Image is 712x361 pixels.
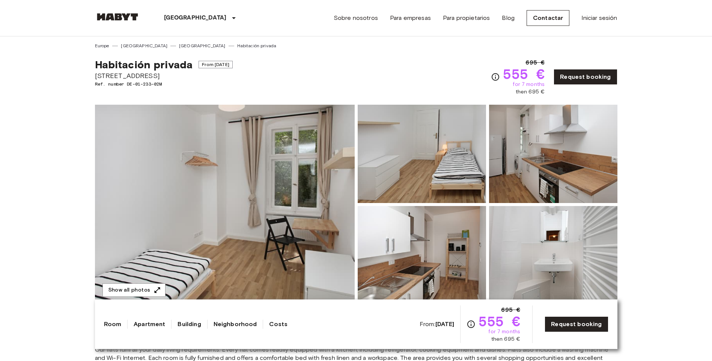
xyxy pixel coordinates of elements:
[443,14,490,23] a: Para propietarios
[237,42,277,49] a: Habitación privada
[554,69,617,85] a: Request booking
[467,320,476,329] svg: Check cost overview for full price breakdown. Please note that discounts apply to new joiners onl...
[95,105,355,304] img: Marketing picture of unit DE-01-233-02M
[581,14,617,23] a: Iniciar sesión
[525,58,545,67] span: 695 €
[95,71,233,81] span: [STREET_ADDRESS]
[214,320,257,329] a: Neighborhood
[95,58,193,71] span: Habitación privada
[95,42,110,49] a: Europe
[502,14,515,23] a: Blog
[134,320,165,329] a: Apartment
[513,81,545,88] span: for 7 months
[121,42,167,49] a: [GEOGRAPHIC_DATA]
[545,316,608,332] a: Request booking
[334,14,378,23] a: Sobre nosotros
[102,283,166,297] button: Show all photos
[516,88,545,96] span: then 695 €
[95,81,233,87] span: Ref. number DE-01-233-02M
[488,328,520,335] span: for 7 months
[491,335,521,343] span: then 695 €
[164,14,227,23] p: [GEOGRAPHIC_DATA]
[95,13,140,21] img: Habyt
[503,67,545,81] span: 555 €
[435,320,455,328] b: [DATE]
[358,206,486,304] img: Picture of unit DE-01-233-02M
[491,72,500,81] svg: Check cost overview for full price breakdown. Please note that discounts apply to new joiners onl...
[501,305,520,314] span: 695 €
[390,14,431,23] a: Para empresas
[420,320,455,328] span: From:
[489,206,617,304] img: Picture of unit DE-01-233-02M
[179,42,226,49] a: [GEOGRAPHIC_DATA]
[178,320,201,329] a: Building
[479,314,520,328] span: 555 €
[199,61,233,68] span: From [DATE]
[104,320,122,329] a: Room
[527,10,569,26] a: Contactar
[489,105,617,203] img: Picture of unit DE-01-233-02M
[358,105,486,203] img: Picture of unit DE-01-233-02M
[269,320,288,329] a: Costs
